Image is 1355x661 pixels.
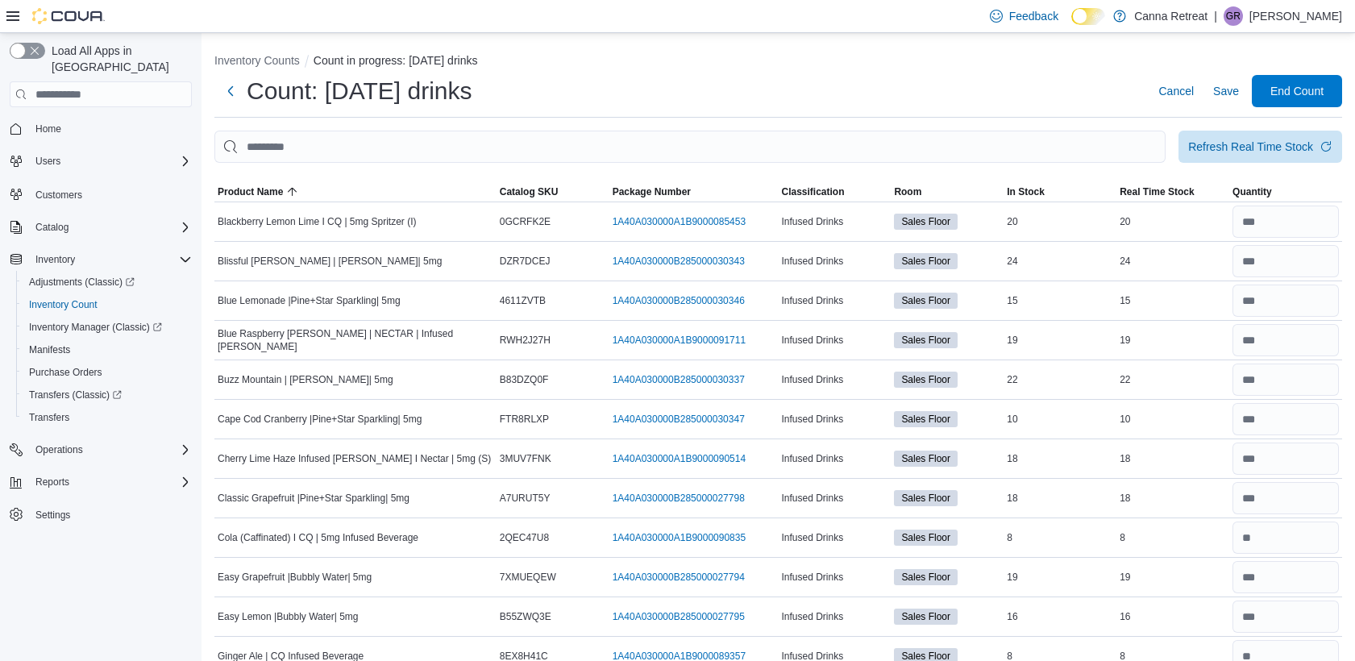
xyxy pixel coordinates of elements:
[29,440,89,459] button: Operations
[1004,607,1116,626] div: 16
[1120,185,1194,198] span: Real Time Stock
[29,218,75,237] button: Catalog
[23,385,128,405] a: Transfers (Classic)
[3,117,198,140] button: Home
[1004,449,1116,468] div: 18
[1116,607,1229,626] div: 16
[500,185,559,198] span: Catalog SKU
[218,215,417,228] span: Blackberry Lemon Lime I CQ | 5mg Spritzer (I)
[29,250,192,269] span: Inventory
[1207,75,1245,107] button: Save
[23,340,77,360] a: Manifests
[901,214,950,229] span: Sales Floor
[613,185,691,198] span: Package Number
[1004,252,1116,271] div: 24
[23,363,109,382] a: Purchase Orders
[1004,212,1116,231] div: 20
[29,321,162,334] span: Inventory Manager (Classic)
[3,182,198,206] button: Customers
[29,505,77,525] a: Settings
[1224,6,1243,26] div: Gustavo Ramos
[16,406,198,429] button: Transfers
[500,255,551,268] span: DZR7DCEJ
[35,443,83,456] span: Operations
[23,295,104,314] a: Inventory Count
[894,609,958,625] span: Sales Floor
[894,332,958,348] span: Sales Floor
[29,472,192,492] span: Reports
[23,363,192,382] span: Purchase Orders
[35,123,61,135] span: Home
[29,250,81,269] button: Inventory
[1004,330,1116,350] div: 19
[23,295,192,314] span: Inventory Count
[1004,528,1116,547] div: 8
[500,413,549,426] span: FTR8RLXP
[3,503,198,526] button: Settings
[29,276,135,289] span: Adjustments (Classic)
[29,298,98,311] span: Inventory Count
[613,255,745,268] a: 1A40A030000B285000030343
[1004,488,1116,508] div: 18
[3,216,198,239] button: Catalog
[3,150,198,173] button: Users
[1116,409,1229,429] div: 10
[1116,252,1229,271] div: 24
[1213,83,1239,99] span: Save
[29,411,69,424] span: Transfers
[901,372,950,387] span: Sales Floor
[1152,75,1200,107] button: Cancel
[613,373,745,386] a: 1A40A030000B285000030337
[781,531,843,544] span: Infused Drinks
[1270,83,1324,99] span: End Count
[500,531,549,544] span: 2QEC47U8
[778,182,891,202] button: Classification
[1134,6,1207,26] p: Canna Retreat
[218,452,491,465] span: Cherry Lime Haze Infused [PERSON_NAME] I Nectar | 5mg (S)
[214,54,300,67] button: Inventory Counts
[1214,6,1217,26] p: |
[1226,6,1241,26] span: GR
[781,492,843,505] span: Infused Drinks
[29,118,192,139] span: Home
[613,413,745,426] a: 1A40A030000B285000030347
[894,411,958,427] span: Sales Floor
[29,152,192,171] span: Users
[781,413,843,426] span: Infused Drinks
[218,327,493,353] span: Blue Raspberry [PERSON_NAME] | NECTAR | Infused [PERSON_NAME]
[1004,182,1116,202] button: In Stock
[894,451,958,467] span: Sales Floor
[29,366,102,379] span: Purchase Orders
[500,294,546,307] span: 4611ZVTB
[16,316,198,339] a: Inventory Manager (Classic)
[500,334,551,347] span: RWH2J27H
[23,318,168,337] a: Inventory Manager (Classic)
[1116,182,1229,202] button: Real Time Stock
[901,333,950,347] span: Sales Floor
[32,8,105,24] img: Cova
[218,492,409,505] span: Classic Grapefruit |Pine+Star Sparkling| 5mg
[1116,567,1229,587] div: 19
[214,75,247,107] button: Next
[1071,25,1072,26] span: Dark Mode
[613,531,746,544] a: 1A40A030000A1B9000090835
[29,152,67,171] button: Users
[214,131,1166,163] input: This is a search bar. After typing your query, hit enter to filter the results lower in the page.
[901,254,950,268] span: Sales Floor
[16,271,198,293] a: Adjustments (Classic)
[500,215,551,228] span: 0GCRFK2E
[1116,291,1229,310] div: 15
[781,610,843,623] span: Infused Drinks
[781,185,844,198] span: Classification
[781,294,843,307] span: Infused Drinks
[1071,8,1105,25] input: Dark Mode
[1116,370,1229,389] div: 22
[3,471,198,493] button: Reports
[1188,139,1313,155] div: Refresh Real Time Stock
[613,334,746,347] a: 1A40A030000A1B9000091711
[901,412,950,426] span: Sales Floor
[314,54,478,67] button: Count in progress: [DATE] drinks
[218,185,283,198] span: Product Name
[1004,567,1116,587] div: 19
[1004,291,1116,310] div: 15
